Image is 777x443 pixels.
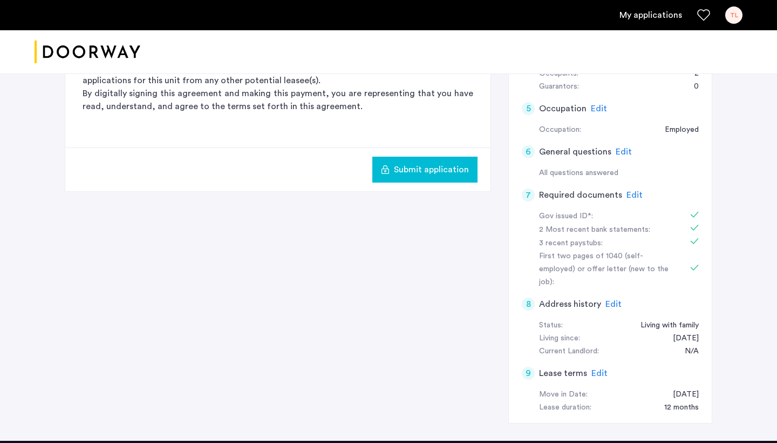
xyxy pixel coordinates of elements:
div: Current Landlord: [539,345,599,358]
div: First two pages of 1040 (self-employed) or offer letter (new to the job): [539,250,675,289]
a: Cazamio logo [35,32,140,72]
span: Edit [605,300,622,308]
a: Favorites [697,9,710,22]
div: 12 months [653,401,699,414]
div: Lease duration: [539,401,591,414]
span: Edit [591,104,607,113]
div: Gov issued ID*: [539,210,675,223]
div: Guarantors: [539,80,579,93]
div: Living since: [539,332,580,345]
h5: Required documents [539,189,622,202]
div: Occupation: [539,124,581,137]
div: 7 [522,189,535,202]
h5: Address history [539,298,601,311]
div: 2 Most recent bank statements: [539,224,675,237]
div: Status: [539,319,563,332]
div: Move in Date: [539,388,588,401]
div: All questions answered [539,167,699,180]
div: 12/01/2023 [662,332,699,345]
span: Submit application [394,163,469,176]
span: Edit [591,369,608,378]
span: Edit [626,191,643,199]
div: 8 [522,298,535,311]
div: 5 [522,102,535,115]
p: By digitally signing this agreement and making this payment, you are representing that you have r... [83,87,473,113]
div: 6 [522,145,535,158]
div: 10/01/2025 [662,388,699,401]
div: 9 [522,367,535,380]
h5: Lease terms [539,367,587,380]
p: Upon receipt of this payment, Doorway commits to not accept or consider any additional applicatio... [83,61,473,87]
button: button [372,157,478,183]
div: Living with family [630,319,699,332]
div: Employed [654,124,699,137]
img: logo [35,32,140,72]
span: Edit [616,147,632,156]
a: My application [619,9,682,22]
div: 3 recent paystubs: [539,237,675,250]
h5: Occupation [539,102,587,115]
div: TL [725,6,742,24]
h5: General questions [539,145,611,158]
div: 0 [683,80,699,93]
div: N/A [674,345,699,358]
